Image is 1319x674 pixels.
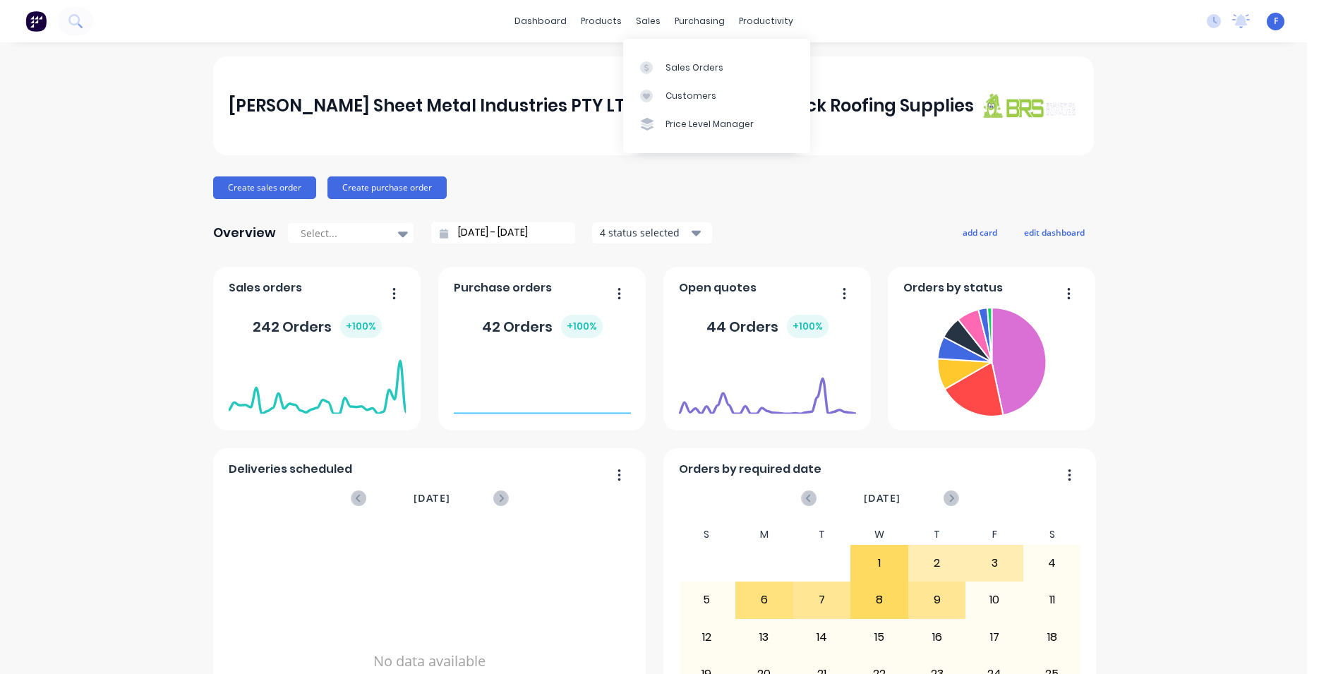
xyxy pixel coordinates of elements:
[903,279,1003,296] span: Orders by status
[668,11,732,32] div: purchasing
[1274,15,1278,28] span: F
[966,620,1023,655] div: 17
[850,524,908,545] div: W
[909,620,965,655] div: 16
[454,279,552,296] span: Purchase orders
[966,546,1023,581] div: 3
[482,315,603,338] div: 42 Orders
[561,315,603,338] div: + 100 %
[665,118,754,131] div: Price Level Manager
[665,90,716,102] div: Customers
[736,582,793,618] div: 6
[980,92,1078,119] img: J A Sheet Metal Industries PTY LTD trading as Brunswick Roofing Supplies
[953,223,1006,241] button: add card
[213,219,276,247] div: Overview
[574,11,629,32] div: products
[1024,620,1080,655] div: 18
[678,524,736,545] div: S
[229,279,302,296] span: Sales orders
[851,620,908,655] div: 15
[629,11,668,32] div: sales
[25,11,47,32] img: Factory
[794,620,850,655] div: 14
[736,620,793,655] div: 13
[327,176,447,199] button: Create purchase order
[793,524,851,545] div: T
[794,582,850,618] div: 7
[592,222,712,243] button: 4 status selected
[908,524,966,545] div: T
[623,53,810,81] a: Sales Orders
[706,315,829,338] div: 44 Orders
[679,279,757,296] span: Open quotes
[1024,582,1080,618] div: 11
[600,225,689,240] div: 4 status selected
[864,491,901,506] span: [DATE]
[966,582,1023,618] div: 10
[909,582,965,618] div: 9
[965,524,1023,545] div: F
[1024,546,1080,581] div: 4
[229,92,974,120] div: [PERSON_NAME] Sheet Metal Industries PTY LTD trading as Brunswick Roofing Supplies
[623,110,810,138] a: Price Level Manager
[909,546,965,581] div: 2
[787,315,829,338] div: + 100 %
[340,315,382,338] div: + 100 %
[623,82,810,110] a: Customers
[735,524,793,545] div: M
[851,546,908,581] div: 1
[679,582,735,618] div: 5
[851,582,908,618] div: 8
[213,176,316,199] button: Create sales order
[1015,223,1094,241] button: edit dashboard
[732,11,800,32] div: productivity
[253,315,382,338] div: 242 Orders
[665,61,723,74] div: Sales Orders
[414,491,450,506] span: [DATE]
[679,620,735,655] div: 12
[1023,524,1081,545] div: S
[507,11,574,32] a: dashboard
